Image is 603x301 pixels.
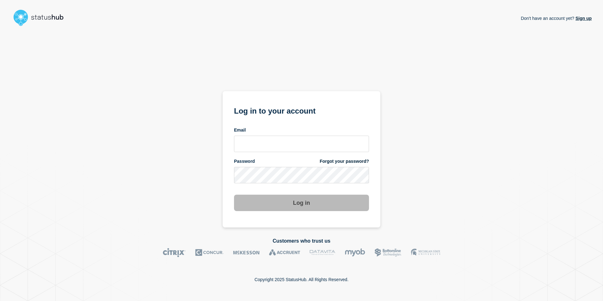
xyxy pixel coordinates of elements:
input: password input [234,167,369,183]
h2: Customers who trust us [11,238,592,244]
p: Copyright 2025 StatusHub. All Rights Reserved. [255,277,348,282]
h1: Log in to your account [234,104,369,116]
img: StatusHub logo [11,8,71,28]
img: Accruent logo [269,248,300,257]
img: Concur logo [195,248,224,257]
img: myob logo [345,248,365,257]
img: MSU logo [411,248,440,257]
a: Forgot your password? [320,158,369,164]
button: Log in [234,195,369,211]
span: Email [234,127,246,133]
input: email input [234,136,369,152]
img: Citrix logo [163,248,186,257]
span: Password [234,158,255,164]
img: DataVita logo [310,248,335,257]
a: Sign up [574,16,592,21]
img: Bottomline logo [375,248,401,257]
p: Don't have an account yet? [521,11,592,26]
img: McKesson logo [233,248,260,257]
